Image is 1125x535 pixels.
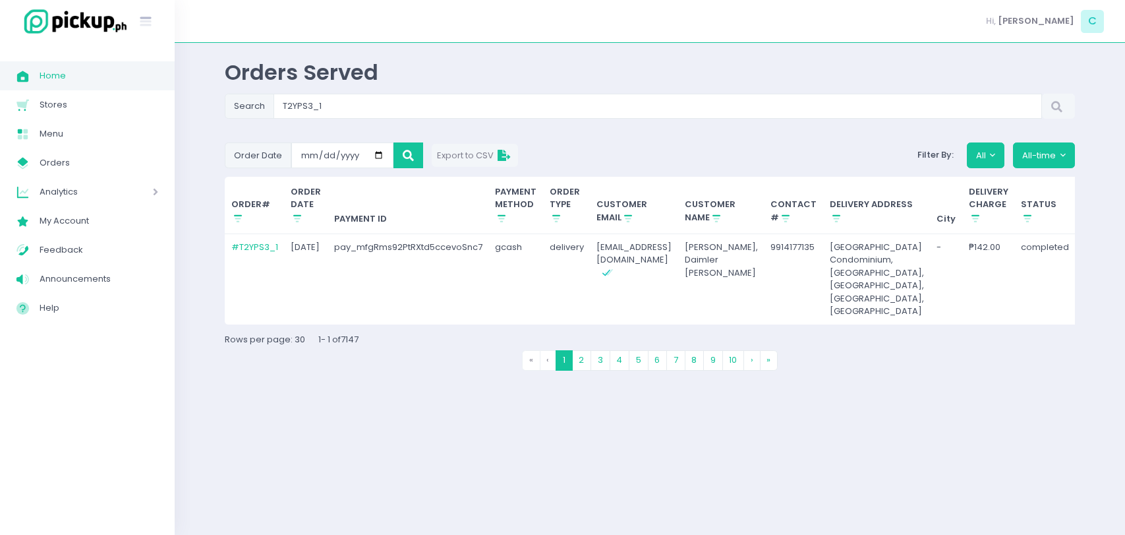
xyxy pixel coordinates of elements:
[764,234,824,325] td: 9914177135
[967,142,1005,168] button: All
[225,59,1075,85] div: Orders Served
[678,234,764,325] td: [PERSON_NAME], Daimler [PERSON_NAME]
[40,212,158,230] span: My Account
[225,142,291,168] span: Order Date
[764,177,824,234] th: CONTACT #
[751,354,753,366] span: ›
[678,177,764,234] th: CUSTOMER NAME
[328,177,489,234] th: PAYMENT ID
[40,241,158,259] span: Feedback
[543,234,591,325] td: delivery
[225,333,305,346] span: Rows per page: 30
[931,177,963,234] th: City
[572,350,592,371] a: 2
[1015,177,1076,234] th: STATUS
[722,350,745,371] a: 10
[225,94,274,119] span: Search
[556,350,573,371] span: 1
[489,234,544,325] td: gcash
[285,177,328,234] th: ORDER DATE
[40,154,158,172] span: Orders
[489,177,544,234] th: PAYMENT METHOD
[318,333,359,346] span: 1 - 1 of 7147
[1015,234,1076,325] td: completed
[998,15,1074,28] span: [PERSON_NAME]
[40,67,158,84] span: Home
[823,234,931,325] td: [GEOGRAPHIC_DATA] Condominium, [GEOGRAPHIC_DATA], [GEOGRAPHIC_DATA], [GEOGRAPHIC_DATA], [GEOGRAPH...
[437,149,513,162] span: Export to CSV
[543,177,591,234] th: ORDER TYPE
[40,125,158,142] span: Menu
[40,183,115,201] span: Analytics
[648,350,668,371] a: 6
[40,270,158,288] span: Announcements
[274,94,1042,119] input: Search
[962,234,1015,325] td: ₱142.00
[666,350,685,371] a: 7
[931,234,963,325] td: -
[823,177,931,234] th: DELIVERY ADDRESS
[703,350,723,371] a: 9
[685,350,705,371] a: 8
[231,241,278,253] a: #T2YPS3_1
[40,96,158,113] span: Stores
[16,7,129,36] img: logo
[1013,142,1075,168] button: All-time
[591,234,679,325] td: [EMAIL_ADDRESS][DOMAIN_NAME]
[913,148,958,161] span: Filter By:
[610,350,630,371] a: 4
[40,299,158,317] span: Help
[225,177,285,234] th: ORDER#
[291,142,393,168] input: Small
[629,350,649,371] a: 5
[1081,10,1104,33] span: C
[766,354,770,366] span: »
[962,177,1015,234] th: DELIVERY CHARGE
[432,144,518,167] button: Export to CSV
[986,15,996,28] span: Hi,
[328,234,489,325] td: pay_mfgRms92PtRXtd5ccevoSnc7
[591,350,610,371] a: 3
[591,177,679,234] th: CUSTOMER EMAIL
[285,234,328,325] td: [DATE]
